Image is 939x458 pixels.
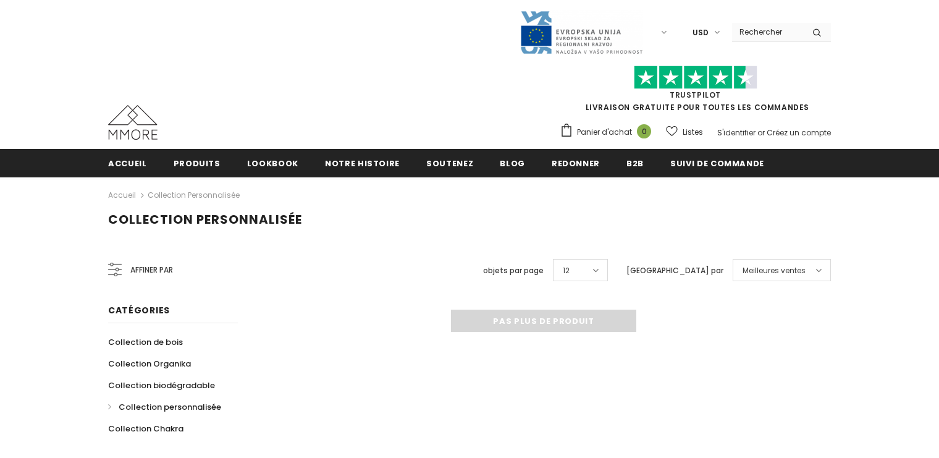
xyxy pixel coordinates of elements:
[174,149,221,177] a: Produits
[108,211,302,228] span: Collection personnalisée
[626,265,723,277] label: [GEOGRAPHIC_DATA] par
[130,263,173,277] span: Affiner par
[563,265,570,277] span: 12
[108,149,147,177] a: Accueil
[108,423,183,435] span: Collection Chakra
[174,158,221,169] span: Produits
[670,158,764,169] span: Suivi de commande
[247,158,298,169] span: Lookbook
[683,126,703,138] span: Listes
[108,188,136,203] a: Accueil
[108,396,221,418] a: Collection personnalisée
[148,190,240,200] a: Collection personnalisée
[560,71,831,112] span: LIVRAISON GRATUITE POUR TOUTES LES COMMANDES
[520,10,643,55] img: Javni Razpis
[108,331,183,353] a: Collection de bois
[483,265,544,277] label: objets par page
[119,401,221,413] span: Collection personnalisée
[500,149,525,177] a: Blog
[577,126,632,138] span: Panier d'achat
[108,336,183,348] span: Collection de bois
[325,158,400,169] span: Notre histoire
[552,149,600,177] a: Redonner
[426,158,473,169] span: soutenez
[717,127,756,138] a: S'identifier
[552,158,600,169] span: Redonner
[767,127,831,138] a: Créez un compte
[743,265,806,277] span: Meilleures ventes
[247,149,298,177] a: Lookbook
[426,149,473,177] a: soutenez
[108,358,191,370] span: Collection Organika
[757,127,765,138] span: or
[693,27,709,39] span: USD
[108,105,158,140] img: Cas MMORE
[666,121,703,143] a: Listes
[732,23,803,41] input: Search Site
[108,304,170,316] span: Catégories
[637,124,651,138] span: 0
[626,149,644,177] a: B2B
[626,158,644,169] span: B2B
[560,123,657,142] a: Panier d'achat 0
[108,353,191,375] a: Collection Organika
[670,90,721,100] a: TrustPilot
[108,375,215,396] a: Collection biodégradable
[108,380,215,391] span: Collection biodégradable
[325,149,400,177] a: Notre histoire
[108,158,147,169] span: Accueil
[670,149,764,177] a: Suivi de commande
[634,66,757,90] img: Faites confiance aux étoiles pilotes
[500,158,525,169] span: Blog
[108,418,183,439] a: Collection Chakra
[520,27,643,37] a: Javni Razpis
